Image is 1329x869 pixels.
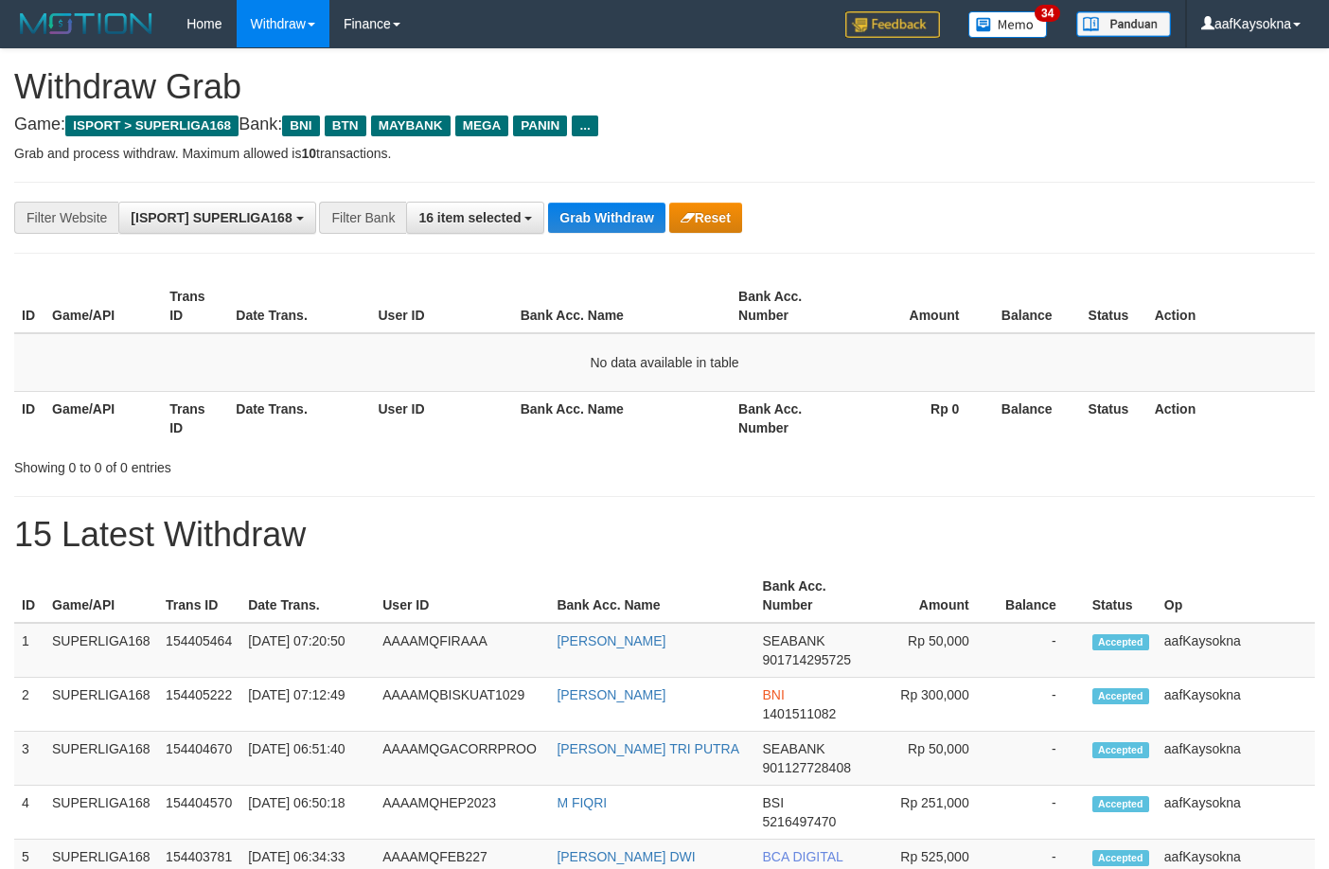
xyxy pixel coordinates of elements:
[557,795,607,810] a: M FIQRI
[44,279,162,333] th: Game/API
[763,795,785,810] span: BSI
[866,678,998,732] td: Rp 300,000
[44,569,158,623] th: Game/API
[763,741,825,756] span: SEABANK
[44,732,158,786] td: SUPERLIGA168
[14,678,44,732] td: 2
[14,786,44,840] td: 4
[866,786,998,840] td: Rp 251,000
[228,391,370,445] th: Date Trans.
[14,732,44,786] td: 3
[131,210,292,225] span: [ISPORT] SUPERLIGA168
[44,623,158,678] td: SUPERLIGA168
[763,706,837,721] span: Copy 1401511082 to clipboard
[228,279,370,333] th: Date Trans.
[987,391,1080,445] th: Balance
[14,115,1315,134] h4: Game: Bank:
[240,569,375,623] th: Date Trans.
[1092,742,1149,758] span: Accepted
[998,623,1085,678] td: -
[14,516,1315,554] h1: 15 Latest Withdraw
[1157,623,1315,678] td: aafKaysokna
[1076,11,1171,37] img: panduan.png
[14,333,1315,392] td: No data available in table
[557,687,665,702] a: [PERSON_NAME]
[371,391,513,445] th: User ID
[14,623,44,678] td: 1
[763,652,851,667] span: Copy 901714295725 to clipboard
[1092,634,1149,650] span: Accepted
[572,115,597,136] span: ...
[325,115,366,136] span: BTN
[513,391,731,445] th: Bank Acc. Name
[1157,732,1315,786] td: aafKaysokna
[731,391,848,445] th: Bank Acc. Number
[1147,391,1315,445] th: Action
[240,732,375,786] td: [DATE] 06:51:40
[1092,688,1149,704] span: Accepted
[375,786,549,840] td: AAAAMQHEP2023
[44,391,162,445] th: Game/API
[14,391,44,445] th: ID
[14,451,540,477] div: Showing 0 to 0 of 0 entries
[763,814,837,829] span: Copy 5216497470 to clipboard
[158,732,240,786] td: 154404670
[1035,5,1060,22] span: 34
[755,569,866,623] th: Bank Acc. Number
[301,146,316,161] strong: 10
[240,678,375,732] td: [DATE] 07:12:49
[240,623,375,678] td: [DATE] 07:20:50
[375,569,549,623] th: User ID
[763,633,825,648] span: SEABANK
[1092,796,1149,812] span: Accepted
[14,569,44,623] th: ID
[14,202,118,234] div: Filter Website
[158,569,240,623] th: Trans ID
[763,760,851,775] span: Copy 901127728408 to clipboard
[548,203,664,233] button: Grab Withdraw
[44,678,158,732] td: SUPERLIGA168
[44,786,158,840] td: SUPERLIGA168
[240,786,375,840] td: [DATE] 06:50:18
[1147,279,1315,333] th: Action
[375,732,549,786] td: AAAAMQGACORRPROO
[669,203,742,233] button: Reset
[549,569,754,623] th: Bank Acc. Name
[162,279,228,333] th: Trans ID
[371,279,513,333] th: User ID
[14,279,44,333] th: ID
[848,279,987,333] th: Amount
[1157,786,1315,840] td: aafKaysokna
[14,68,1315,106] h1: Withdraw Grab
[65,115,239,136] span: ISPORT > SUPERLIGA168
[1081,279,1147,333] th: Status
[14,9,158,38] img: MOTION_logo.png
[998,569,1085,623] th: Balance
[455,115,509,136] span: MEGA
[158,623,240,678] td: 154405464
[866,732,998,786] td: Rp 50,000
[1157,569,1315,623] th: Op
[1081,391,1147,445] th: Status
[118,202,315,234] button: [ISPORT] SUPERLIGA168
[731,279,848,333] th: Bank Acc. Number
[1157,678,1315,732] td: aafKaysokna
[158,786,240,840] td: 154404570
[375,623,549,678] td: AAAAMQFIRAAA
[866,623,998,678] td: Rp 50,000
[406,202,544,234] button: 16 item selected
[1092,850,1149,866] span: Accepted
[987,279,1080,333] th: Balance
[998,732,1085,786] td: -
[162,391,228,445] th: Trans ID
[371,115,451,136] span: MAYBANK
[557,633,665,648] a: [PERSON_NAME]
[968,11,1048,38] img: Button%20Memo.svg
[998,678,1085,732] td: -
[158,678,240,732] td: 154405222
[513,115,567,136] span: PANIN
[763,849,843,864] span: BCA DIGITAL
[998,786,1085,840] td: -
[848,391,987,445] th: Rp 0
[319,202,406,234] div: Filter Bank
